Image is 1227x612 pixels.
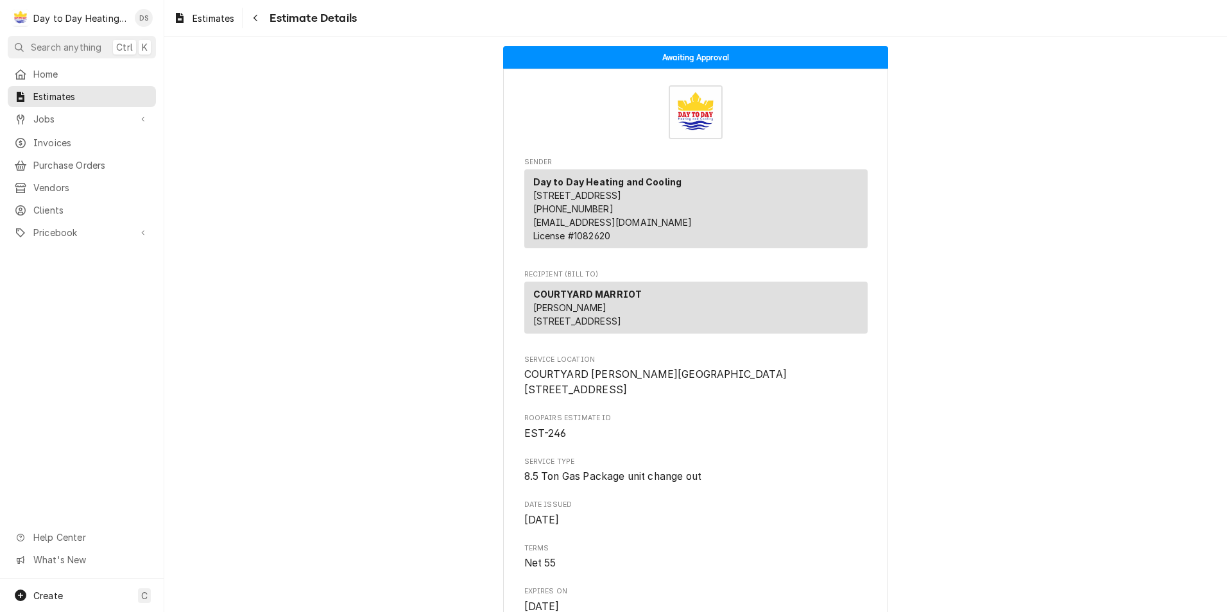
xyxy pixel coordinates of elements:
[33,158,150,172] span: Purchase Orders
[524,543,868,571] div: Terms
[533,176,682,187] strong: Day to Day Heating and Cooling
[524,282,868,334] div: Recipient (Bill To)
[33,553,148,566] span: What's New
[8,155,156,176] a: Purchase Orders
[8,86,156,107] a: Estimates
[524,269,868,339] div: Estimate Recipient
[142,40,148,54] span: K
[524,514,560,526] span: [DATE]
[669,85,723,139] img: Logo
[8,222,156,243] a: Go to Pricebook
[524,513,868,528] span: Date Issued
[8,108,156,130] a: Go to Jobs
[33,203,150,217] span: Clients
[524,469,868,484] span: Service Type
[524,355,868,365] span: Service Location
[8,36,156,58] button: Search anythingCtrlK
[168,8,239,29] a: Estimates
[116,40,133,54] span: Ctrl
[524,169,868,253] div: Sender
[524,427,567,439] span: EST-246
[33,112,130,126] span: Jobs
[266,10,357,27] span: Estimate Details
[33,181,150,194] span: Vendors
[533,217,692,228] a: [EMAIL_ADDRESS][DOMAIN_NAME]
[524,368,787,396] span: COURTYARD [PERSON_NAME][GEOGRAPHIC_DATA][STREET_ADDRESS]
[12,9,30,27] div: Day to Day Heating and Cooling's Avatar
[533,203,613,214] a: [PHONE_NUMBER]
[524,586,868,597] span: Expires On
[135,9,153,27] div: David Silvestre's Avatar
[533,190,622,201] span: [STREET_ADDRESS]
[524,157,868,254] div: Estimate Sender
[524,169,868,248] div: Sender
[33,531,148,544] span: Help Center
[524,457,868,467] span: Service Type
[533,289,642,300] strong: COURTYARD MARRIOT
[524,367,868,397] span: Service Location
[33,590,63,601] span: Create
[524,457,868,484] div: Service Type
[533,302,622,327] span: [PERSON_NAME] [STREET_ADDRESS]
[524,355,868,398] div: Service Location
[33,90,150,103] span: Estimates
[524,557,556,569] span: Net 55
[524,500,868,510] span: Date Issued
[8,177,156,198] a: Vendors
[135,9,153,27] div: DS
[31,40,101,54] span: Search anything
[8,200,156,221] a: Clients
[193,12,234,25] span: Estimates
[524,413,868,423] span: Roopairs Estimate ID
[524,269,868,280] span: Recipient (Bill To)
[524,157,868,167] span: Sender
[8,64,156,85] a: Home
[524,500,868,527] div: Date Issued
[524,556,868,571] span: Terms
[33,67,150,81] span: Home
[524,543,868,554] span: Terms
[524,282,868,339] div: Recipient (Bill To)
[8,549,156,570] a: Go to What's New
[12,9,30,27] div: D
[141,589,148,602] span: C
[8,527,156,548] a: Go to Help Center
[245,8,266,28] button: Navigate back
[524,413,868,441] div: Roopairs Estimate ID
[503,46,888,69] div: Status
[533,230,611,241] span: License # 1082620
[524,426,868,441] span: Roopairs Estimate ID
[524,470,702,482] span: 8.5 Ton Gas Package unit change out
[33,12,128,25] div: Day to Day Heating and Cooling
[33,226,130,239] span: Pricebook
[33,136,150,149] span: Invoices
[8,132,156,153] a: Invoices
[662,53,729,62] span: Awaiting Approval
